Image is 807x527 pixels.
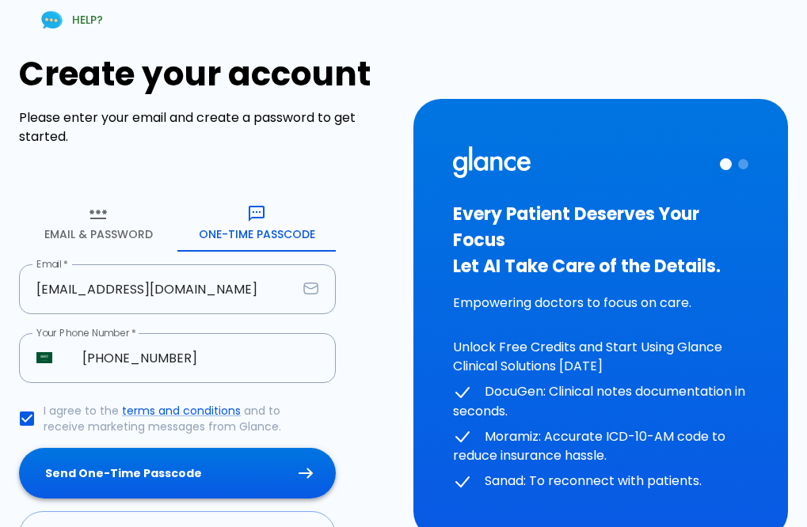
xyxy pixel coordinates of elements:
[44,403,323,434] p: I agree to the and to receive marketing messages from Glance.
[19,264,297,314] input: your.email@example.com
[19,55,394,93] h1: Create your account
[453,338,749,376] p: Unlock Free Credits and Start Using Glance Clinical Solutions [DATE]
[30,343,59,372] button: Select country
[453,472,749,491] p: Sanad: To reconnect with patients.
[36,352,52,363] img: unknown
[19,195,177,252] button: Email & Password
[453,382,749,421] p: DocuGen: Clinical notes documentation in seconds.
[453,201,749,279] h3: Every Patient Deserves Your Focus Let AI Take Care of the Details.
[19,108,394,146] p: Please enter your email and create a password to get started.
[177,195,336,252] button: One-Time Passcode
[453,294,749,313] p: Empowering doctors to focus on care.
[38,6,66,34] img: Chat Support
[453,427,749,466] p: Moramiz: Accurate ICD-10-AM code to reduce insurance hassle.
[122,403,241,419] a: terms and conditions
[19,448,336,499] button: Send One-Time Passcode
